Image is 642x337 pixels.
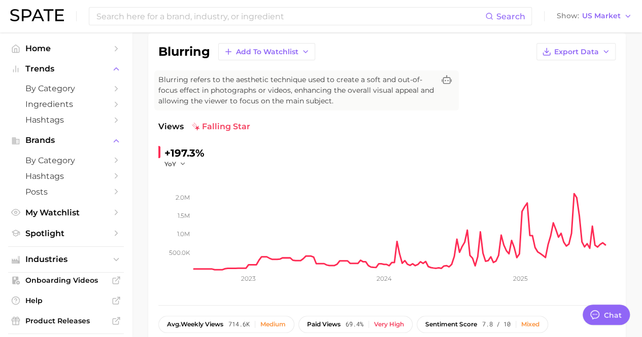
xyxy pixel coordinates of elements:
[557,13,579,19] span: Show
[8,168,124,184] a: Hashtags
[10,9,64,21] img: SPATE
[307,321,341,328] span: paid views
[192,121,250,133] span: falling star
[241,275,256,282] tspan: 2023
[25,316,107,325] span: Product Releases
[8,313,124,328] a: Product Releases
[374,321,404,328] div: Very high
[158,121,184,133] span: Views
[8,112,124,128] a: Hashtags
[8,133,124,148] button: Brands
[8,81,124,96] a: by Category
[228,321,250,328] span: 714.6k
[192,123,200,131] img: falling star
[25,171,107,181] span: Hashtags
[25,136,107,145] span: Brands
[25,229,107,238] span: Spotlight
[158,74,434,106] span: Blurring refers to the aesthetic technique used to create a soft and out-of-focus effect in photo...
[8,205,124,220] a: My Watchlist
[218,43,315,60] button: Add to Watchlist
[482,321,511,328] span: 7.8 / 10
[25,255,107,264] span: Industries
[25,64,107,73] span: Trends
[25,84,107,93] span: by Category
[8,153,124,168] a: by Category
[167,321,223,328] span: weekly views
[536,43,616,60] button: Export Data
[417,316,548,333] button: sentiment score7.8 / 10Mixed
[377,275,392,282] tspan: 2024
[425,321,477,328] span: sentiment score
[25,156,107,165] span: by Category
[25,44,107,53] span: Home
[158,46,210,58] h1: blurring
[95,8,485,25] input: Search here for a brand, industry, or ingredient
[554,48,599,56] span: Export Data
[8,96,124,112] a: Ingredients
[164,145,205,161] div: +197.3%
[176,194,190,201] tspan: 2.0m
[25,276,107,285] span: Onboarding Videos
[164,160,176,168] span: YoY
[164,160,186,168] button: YoY
[25,208,107,217] span: My Watchlist
[178,212,190,219] tspan: 1.5m
[298,316,413,333] button: paid views69.4%Very high
[25,115,107,125] span: Hashtags
[513,275,528,282] tspan: 2025
[260,321,286,328] div: Medium
[169,248,190,256] tspan: 500.0k
[496,12,525,21] span: Search
[554,10,634,23] button: ShowUS Market
[8,184,124,200] a: Posts
[582,13,621,19] span: US Market
[8,61,124,77] button: Trends
[8,41,124,56] a: Home
[8,273,124,288] a: Onboarding Videos
[8,252,124,267] button: Industries
[177,230,190,238] tspan: 1.0m
[8,226,124,241] a: Spotlight
[158,316,294,333] button: avg.weekly views714.6kMedium
[236,48,298,56] span: Add to Watchlist
[167,320,181,328] abbr: average
[521,321,539,328] div: Mixed
[8,293,124,308] a: Help
[25,187,107,197] span: Posts
[25,99,107,109] span: Ingredients
[25,296,107,305] span: Help
[346,321,363,328] span: 69.4%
